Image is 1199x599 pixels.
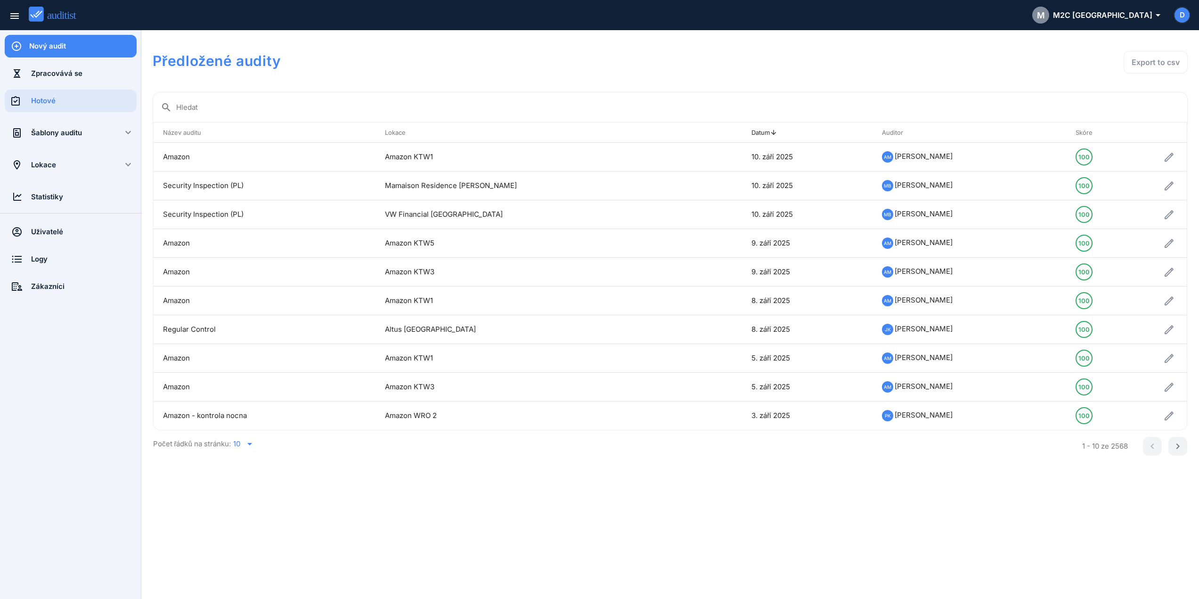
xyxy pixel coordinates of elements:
[1168,437,1187,456] button: Next page
[375,123,701,143] th: Lokace: Not sorted. Activate to sort ascending.
[29,41,137,51] div: Nový audit
[122,159,134,170] i: keyboard_arrow_down
[375,172,701,200] td: Mamaison Residence [PERSON_NAME]
[1078,408,1090,423] div: 100
[5,90,137,112] a: Hotové
[1174,7,1191,24] button: D
[742,258,873,287] td: 9. září 2025
[895,353,953,362] span: [PERSON_NAME]
[1032,7,1159,24] div: M2C [GEOGRAPHIC_DATA]
[1066,123,1109,143] th: Skóre: Not sorted. Activate to sort ascending.
[742,123,873,143] th: Datum: Sorted descending. Activate to remove sorting.
[770,129,777,136] i: arrow_upward
[153,430,1057,458] div: Počet řádků na stránku:
[154,373,375,402] td: Amazon
[375,344,701,373] td: Amazon KTW1
[233,440,240,448] div: 10
[5,62,137,85] a: Zpracovává se
[154,143,375,172] td: Amazon
[884,181,891,191] span: MB
[5,221,137,243] a: Uživatelé
[5,275,137,298] a: Zákazníci
[375,143,701,172] td: Amazon KTW1
[742,172,873,200] td: 10. září 2025
[244,438,255,450] i: arrow_drop_down
[375,402,701,430] td: Amazon WRO 2
[1078,207,1090,222] div: 100
[31,254,137,264] div: Logy
[1078,322,1090,337] div: 100
[5,154,110,176] a: Lokace
[31,281,137,292] div: Zákazníci
[895,295,953,304] span: [PERSON_NAME]
[154,287,375,315] td: Amazon
[154,123,375,143] th: Název auditu: Not sorted. Activate to sort ascending.
[1078,149,1090,164] div: 100
[885,410,891,421] span: PK
[375,200,701,229] td: VW Financial [GEOGRAPHIC_DATA]
[742,373,873,402] td: 5. září 2025
[375,258,701,287] td: Amazon KTW3
[153,51,774,71] h1: Předložené audity
[895,382,953,391] span: [PERSON_NAME]
[742,402,873,430] td: 3. září 2025
[154,402,375,430] td: Amazon - kontrola nocna
[154,258,375,287] td: Amazon
[1078,178,1090,193] div: 100
[31,160,110,170] div: Lokace
[375,229,701,258] td: Amazon KTW5
[895,238,953,247] span: [PERSON_NAME]
[31,227,137,237] div: Uživatelé
[31,68,137,79] div: Zpracovává se
[884,152,891,162] span: AM
[742,143,873,172] td: 10. září 2025
[884,382,891,392] span: AM
[9,10,20,22] i: menu
[895,181,953,189] span: [PERSON_NAME]
[1078,293,1090,308] div: 100
[895,267,953,276] span: [PERSON_NAME]
[895,209,953,218] span: [PERSON_NAME]
[375,287,701,315] td: Amazon KTW1
[5,122,110,144] a: Šablony auditu
[375,315,701,344] td: Altus [GEOGRAPHIC_DATA]
[1078,351,1090,366] div: 100
[742,344,873,373] td: 5. září 2025
[1078,264,1090,279] div: 100
[885,324,891,335] span: JK
[176,100,1180,115] input: Hledat
[31,128,110,138] div: Šablony auditu
[742,200,873,229] td: 10. září 2025
[701,123,742,143] th: : Not sorted.
[154,172,375,200] td: Security Inspection (PL)
[154,315,375,344] td: Regular Control
[884,209,891,220] span: MB
[5,186,137,208] a: Statistiky
[1180,10,1185,21] span: D
[1078,379,1090,394] div: 100
[1152,9,1159,21] i: arrow_drop_down_outlined
[873,123,1066,143] th: Auditor: Not sorted. Activate to sort ascending.
[31,192,137,202] div: Statistiky
[1124,51,1188,74] button: Export to csv
[1132,57,1180,68] div: Export to csv
[1109,123,1187,143] th: : Not sorted.
[375,373,701,402] td: Amazon KTW3
[1078,236,1090,251] div: 100
[1082,441,1128,452] div: 1 - 10 ze 2568
[154,229,375,258] td: Amazon
[1025,4,1167,26] button: MM2C [GEOGRAPHIC_DATA]
[122,127,134,138] i: keyboard_arrow_down
[895,152,953,161] span: [PERSON_NAME]
[1037,9,1045,22] span: M
[1172,441,1183,452] i: chevron_right
[742,287,873,315] td: 8. září 2025
[31,96,137,106] div: Hotové
[154,344,375,373] td: Amazon
[884,238,891,248] span: AM
[895,410,953,419] span: [PERSON_NAME]
[742,229,873,258] td: 9. září 2025
[884,295,891,306] span: AM
[884,353,891,363] span: AM
[742,315,873,344] td: 8. září 2025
